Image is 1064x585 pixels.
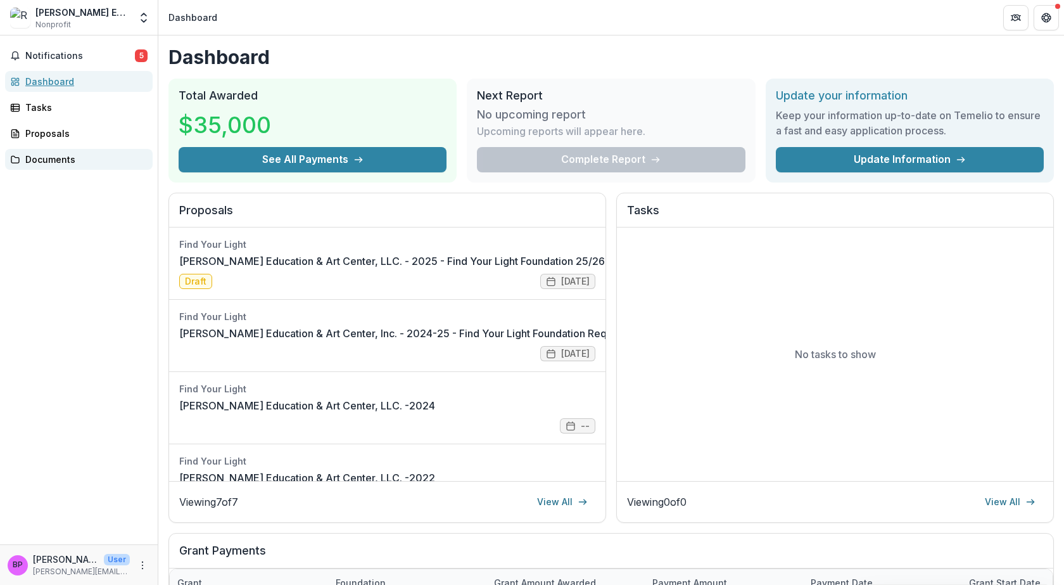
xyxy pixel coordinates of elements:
button: Get Help [1034,5,1059,30]
h1: Dashboard [168,46,1054,68]
h2: Proposals [179,203,595,228]
h2: Grant Payments [179,544,1043,568]
div: Dashboard [168,11,217,24]
button: See All Payments [179,147,446,172]
p: No tasks to show [795,347,876,362]
a: [PERSON_NAME] Education & Art Center, LLC. -2022 [179,470,435,485]
span: Notifications [25,51,135,61]
div: Belinda Roberson, PhD [13,561,23,569]
h3: $35,000 [179,108,274,142]
button: Notifications5 [5,46,153,66]
h2: Total Awarded [179,89,446,103]
a: [PERSON_NAME] Education & Art Center, LLC. -2024 [179,398,435,413]
p: Viewing 0 of 0 [627,494,687,510]
a: [PERSON_NAME] Education & Art Center, Inc. - 2024-25 - Find Your Light Foundation Request for Pro... [179,326,688,341]
a: Update Information [776,147,1044,172]
p: [PERSON_NAME], PhD [33,553,99,566]
a: Proposals [5,123,153,144]
div: Tasks [25,101,142,114]
div: Proposals [25,127,142,140]
h2: Tasks [627,203,1043,228]
button: Partners [1003,5,1029,30]
div: Documents [25,153,142,166]
h3: No upcoming report [477,108,586,122]
a: View All [529,492,595,512]
span: 5 [135,49,148,62]
div: [PERSON_NAME] Education & Art Center, LLC. [35,6,130,19]
p: Viewing 7 of 7 [179,494,238,510]
p: Upcoming reports will appear here. [477,124,645,139]
h2: Next Report [477,89,745,103]
button: More [135,558,150,573]
button: Open entity switcher [135,5,153,30]
div: Dashboard [25,75,142,88]
a: [PERSON_NAME] Education & Art Center, LLC. - 2025 - Find Your Light Foundation 25/26 RFP Grant Ap... [179,254,711,269]
nav: breadcrumb [163,8,222,27]
span: Nonprofit [35,19,71,30]
a: Tasks [5,97,153,118]
a: Documents [5,149,153,170]
img: Renzi Education & Art Center, LLC. [10,8,30,28]
h2: Update your information [776,89,1044,103]
p: [PERSON_NAME][EMAIL_ADDRESS][DOMAIN_NAME] [33,566,130,577]
p: User [104,554,130,565]
a: View All [977,492,1043,512]
h3: Keep your information up-to-date on Temelio to ensure a fast and easy application process. [776,108,1044,138]
a: Dashboard [5,71,153,92]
